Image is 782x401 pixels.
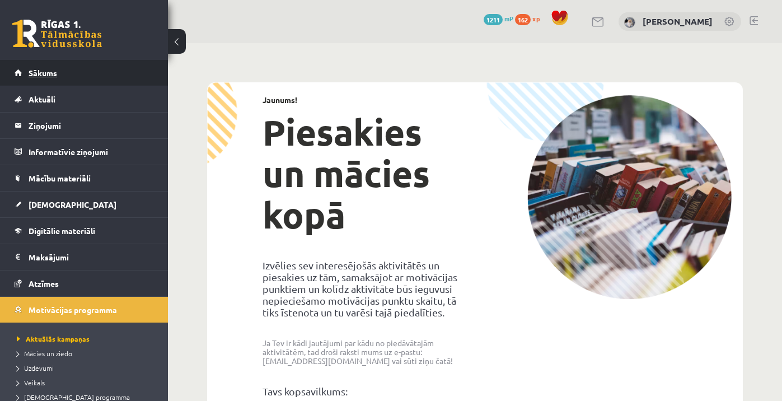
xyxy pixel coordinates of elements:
a: 1211 mP [484,14,513,23]
span: Motivācijas programma [29,305,117,315]
a: Motivācijas programma [15,297,154,323]
p: Ja Tev ir kādi jautājumi par kādu no piedāvātajām aktivitātēm, tad droši raksti mums uz e-pastu: ... [263,338,467,365]
a: Mācību materiāli [15,165,154,191]
span: 162 [515,14,531,25]
a: Uzdevumi [17,363,157,373]
legend: Ziņojumi [29,113,154,138]
p: Tavs kopsavilkums: [263,385,467,397]
p: Izvēlies sev interesējošās aktivitātēs un piesakies uz tām, samaksājot ar motivācijas punktiem un... [263,259,467,318]
a: [PERSON_NAME] [643,16,713,27]
span: mP [504,14,513,23]
a: Atzīmes [15,271,154,296]
span: [DEMOGRAPHIC_DATA] [29,199,116,209]
legend: Maksājumi [29,244,154,270]
a: Informatīvie ziņojumi [15,139,154,165]
a: 162 xp [515,14,545,23]
legend: Informatīvie ziņojumi [29,139,154,165]
span: Digitālie materiāli [29,226,95,236]
a: Rīgas 1. Tālmācības vidusskola [12,20,102,48]
span: Sākums [29,68,57,78]
h1: Piesakies un mācies kopā [263,111,467,236]
span: Mācies un ziedo [17,349,72,358]
span: Veikals [17,378,45,387]
span: Aktuāli [29,94,55,104]
a: Aktuāli [15,86,154,112]
a: Mācies un ziedo [17,348,157,358]
a: Sākums [15,60,154,86]
img: Emīlija Kajaka [624,17,635,28]
a: Aktuālās kampaņas [17,334,157,344]
span: Mācību materiāli [29,173,91,183]
span: Aktuālās kampaņas [17,334,90,343]
span: 1211 [484,14,503,25]
span: xp [532,14,540,23]
a: Maksājumi [15,244,154,270]
img: campaign-image-1c4f3b39ab1f89d1fca25a8facaab35ebc8e40cf20aedba61fd73fb4233361ac.png [527,95,732,299]
a: Ziņojumi [15,113,154,138]
strong: Jaunums! [263,95,297,105]
span: Uzdevumi [17,363,54,372]
span: Atzīmes [29,278,59,288]
a: Digitālie materiāli [15,218,154,244]
a: Veikals [17,377,157,388]
a: [DEMOGRAPHIC_DATA] [15,192,154,217]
